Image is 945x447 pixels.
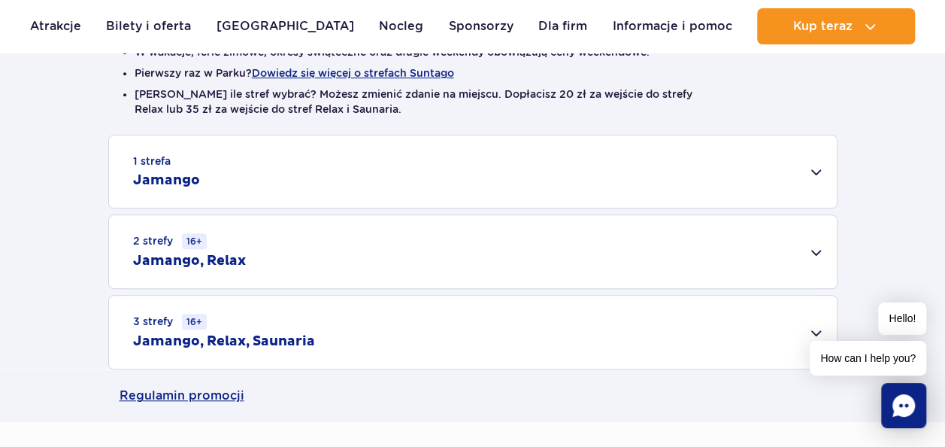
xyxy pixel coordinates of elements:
small: 1 strefa [133,154,171,169]
h2: Jamango, Relax [133,252,246,270]
a: Sponsorzy [449,8,513,44]
small: 16+ [182,233,207,249]
h2: Jamango [133,172,200,190]
li: [PERSON_NAME] ile stref wybrać? Możesz zmienić zdanie na miejscu. Dopłacisz 20 zł za wejście do s... [135,87,811,117]
span: Hello! [878,303,926,335]
a: Regulamin promocji [120,369,826,422]
span: Kup teraz [792,20,852,33]
small: 16+ [182,314,207,330]
a: Nocleg [379,8,423,44]
a: Bilety i oferta [106,8,191,44]
a: Dla firm [538,8,587,44]
button: Dowiedz się więcej o strefach Suntago [252,67,454,79]
small: 2 strefy [133,233,207,249]
a: Atrakcje [30,8,81,44]
li: Pierwszy raz w Parku? [135,65,811,81]
span: How can I help you? [810,341,926,376]
small: 3 strefy [133,314,207,330]
div: Chat [881,383,926,428]
h2: Jamango, Relax, Saunaria [133,333,315,351]
button: Kup teraz [757,8,915,44]
a: Informacje i pomoc [613,8,732,44]
a: [GEOGRAPHIC_DATA] [217,8,354,44]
